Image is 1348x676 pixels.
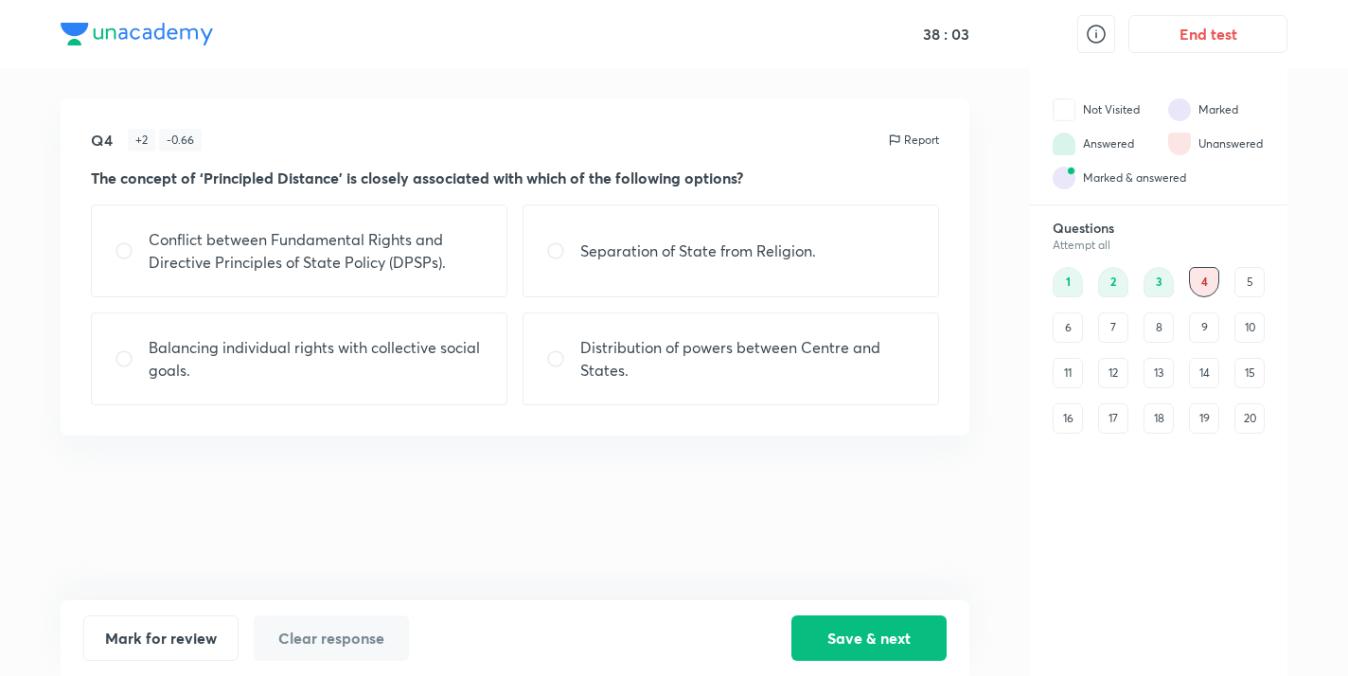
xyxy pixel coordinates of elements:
div: 5 [1234,267,1265,297]
div: Unanswered [1198,135,1263,152]
div: 3 [1144,267,1174,297]
div: Not Visited [1083,101,1140,118]
div: 18 [1144,403,1174,434]
img: attempt state [1053,98,1075,121]
div: 19 [1189,403,1219,434]
div: 4 [1189,267,1219,297]
p: Conflict between Fundamental Rights and Directive Principles of State Policy (DPSPs). [149,228,484,274]
h6: Questions [1053,220,1265,237]
div: 17 [1098,403,1128,434]
button: Mark for review [83,615,239,661]
img: attempt state [1168,98,1191,121]
p: Separation of State from Religion. [580,240,816,262]
div: 15 [1234,358,1265,388]
div: 14 [1189,358,1219,388]
img: attempt state [1168,133,1191,155]
div: 8 [1144,312,1174,343]
div: 2 [1098,267,1128,297]
div: Attempt all [1053,239,1265,252]
img: attempt state [1053,133,1075,155]
h5: 03 [948,25,969,44]
div: 16 [1053,403,1083,434]
div: 7 [1098,312,1128,343]
p: Balancing individual rights with collective social goals. [149,336,484,382]
div: 11 [1053,358,1083,388]
div: 10 [1234,312,1265,343]
div: - 0.66 [159,129,202,151]
div: 6 [1053,312,1083,343]
div: Marked & answered [1083,169,1186,187]
div: Marked [1198,101,1238,118]
img: attempt state [1053,167,1075,189]
strong: The concept of ‘Principled Distance’ is closely associated with which of the following options? [91,168,743,187]
div: 1 [1053,267,1083,297]
div: + 2 [128,129,155,151]
div: 9 [1189,312,1219,343]
p: Distribution of powers between Centre and States. [580,336,915,382]
div: 12 [1098,358,1128,388]
h5: 38 : [919,25,948,44]
button: Clear response [254,615,409,661]
img: report icon [887,133,902,148]
p: Report [904,132,939,149]
button: Save & next [791,615,947,661]
h5: Q4 [91,129,113,151]
button: End test [1128,15,1287,53]
div: 13 [1144,358,1174,388]
div: 20 [1234,403,1265,434]
div: Answered [1083,135,1134,152]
